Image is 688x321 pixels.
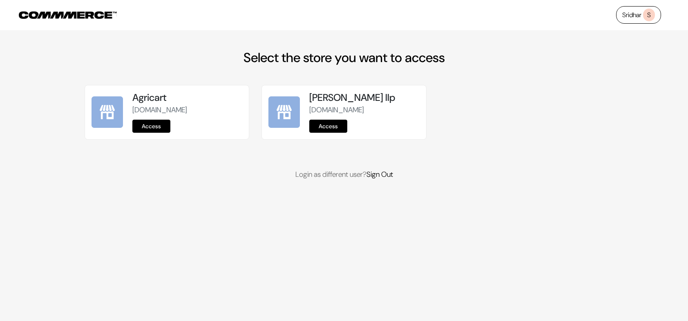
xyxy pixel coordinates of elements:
[132,92,242,104] h5: Agricart
[19,11,117,19] img: COMMMERCE
[643,9,655,21] span: S
[132,105,242,116] p: [DOMAIN_NAME]
[85,169,603,180] p: Login as different user?
[132,120,170,133] a: Access
[92,96,123,128] img: Agricart
[85,50,603,65] h2: Select the store you want to access
[268,96,300,128] img: Medha swada llp
[309,120,347,133] a: Access
[309,92,419,104] h5: [PERSON_NAME] llp
[366,169,393,179] a: Sign Out
[309,105,419,116] p: [DOMAIN_NAME]
[616,6,661,24] a: SridharS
